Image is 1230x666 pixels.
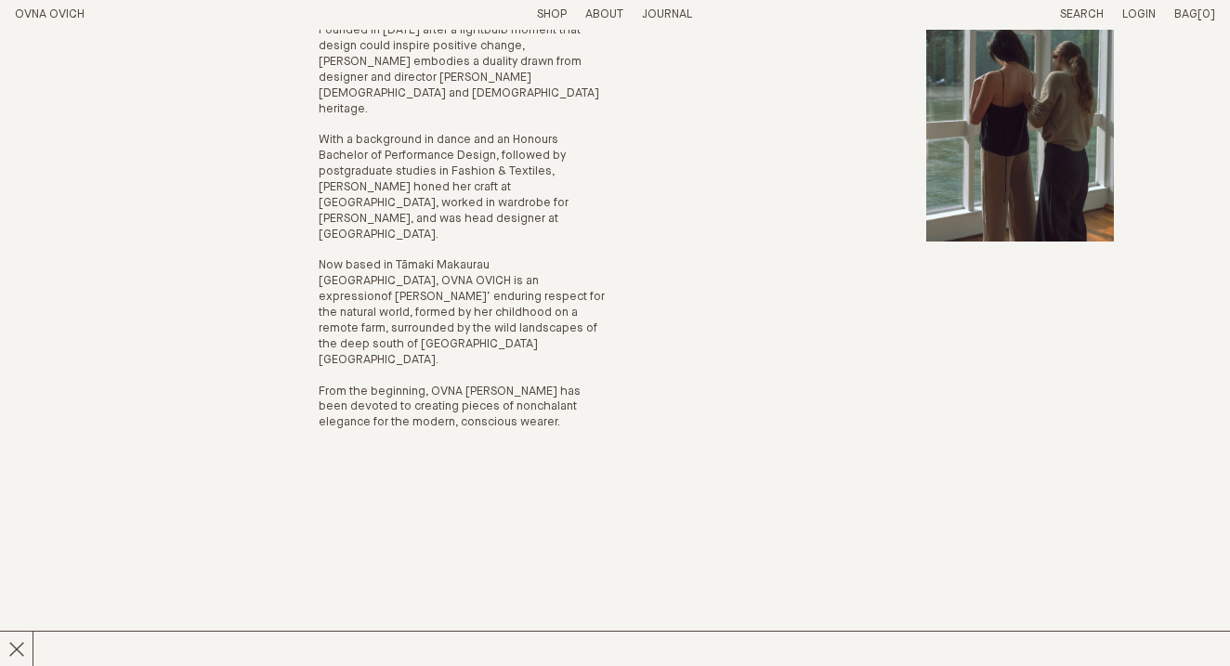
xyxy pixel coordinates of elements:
[1197,8,1215,20] span: [0]
[319,291,605,366] span: of [PERSON_NAME]’ enduring respect for the natural world, formed by her childhood on a remote far...
[537,8,567,20] a: Shop
[585,7,623,23] summary: About
[1122,8,1156,20] a: Login
[1174,8,1197,20] span: Bag
[319,134,569,240] span: With a background in dance and an Honours Bachelor of Performance Design, followed by postgraduat...
[319,23,608,431] div: Page 4
[319,24,599,114] span: Founded in [DATE] after a lightbulb moment that design could inspire positive change, [PERSON_NAM...
[319,385,581,429] span: From the beginning, OVNA [PERSON_NAME] has been devoted to creating pieces of nonchalant elegance...
[1060,8,1104,20] a: Search
[319,259,539,303] span: Now based in Tāmaki Makaurau [GEOGRAPHIC_DATA], OVNA OVICH is an expression
[15,8,85,20] a: Home
[642,8,692,20] a: Journal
